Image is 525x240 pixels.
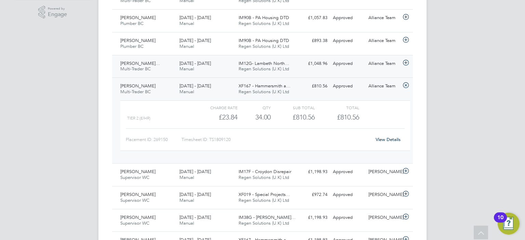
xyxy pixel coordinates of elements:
[295,212,330,223] div: £1,198.93
[120,83,156,89] span: [PERSON_NAME]
[120,214,156,220] span: [PERSON_NAME]
[48,6,67,12] span: Powered by
[238,112,271,123] div: 34.00
[193,112,238,123] div: £23.84
[295,189,330,200] div: £972.74
[179,83,211,89] span: [DATE] - [DATE]
[127,116,150,121] span: Tier 2 (£/HR)
[498,213,520,235] button: Open Resource Center, 10 new notifications
[181,134,371,145] div: Timesheet ID: TS1809120
[239,43,289,49] span: Regen Solutions (U.K) Ltd
[366,212,401,223] div: [PERSON_NAME]
[239,169,291,174] span: IM17F - Croydon Disrepair
[366,12,401,24] div: Alliance Team
[239,197,289,203] span: Regen Solutions (U.K) Ltd
[376,137,401,142] a: View Details
[120,89,151,95] span: Multi-Trader BC
[120,43,144,49] span: Plumber BC
[295,12,330,24] div: £1,057.83
[295,81,330,92] div: £810.56
[239,174,289,180] span: Regen Solutions (U.K) Ltd
[366,81,401,92] div: Alliance Team
[239,83,291,89] span: XF167 - Hammersmith a…
[120,220,149,226] span: Supervisor WC
[239,20,289,26] span: Regen Solutions (U.K) Ltd
[179,38,211,43] span: [DATE] - [DATE]
[179,192,211,197] span: [DATE] - [DATE]
[239,220,289,226] span: Regen Solutions (U.K) Ltd
[239,15,289,20] span: IM90B - PA Housing DTD
[179,214,211,220] span: [DATE] - [DATE]
[179,60,211,66] span: [DATE] - [DATE]
[366,166,401,178] div: [PERSON_NAME]
[330,166,366,178] div: Approved
[179,43,194,49] span: Manual
[295,35,330,46] div: £893.38
[330,12,366,24] div: Approved
[271,112,315,123] div: £810.56
[120,174,149,180] span: Supervisor WC
[120,192,156,197] span: [PERSON_NAME]
[120,197,149,203] span: Supervisor WC
[337,113,359,121] span: £810.56
[330,212,366,223] div: Approved
[238,103,271,112] div: QTY
[179,89,194,95] span: Manual
[120,15,156,20] span: [PERSON_NAME]
[38,6,67,19] a: Powered byEngage
[330,189,366,200] div: Approved
[330,81,366,92] div: Approved
[239,89,289,95] span: Regen Solutions (U.K) Ltd
[193,103,238,112] div: Charge rate
[120,20,144,26] span: Plumber BC
[330,35,366,46] div: Approved
[239,214,296,220] span: IM38G - [PERSON_NAME]…
[239,60,289,66] span: IM12G- Lambeth North…
[120,38,156,43] span: [PERSON_NAME]
[179,169,211,174] span: [DATE] - [DATE]
[295,58,330,69] div: £1,048.96
[48,12,67,17] span: Engage
[315,103,359,112] div: Total
[120,60,160,66] span: [PERSON_NAME]…
[295,166,330,178] div: £1,198.93
[179,20,194,26] span: Manual
[497,217,503,226] div: 10
[366,189,401,200] div: [PERSON_NAME]
[330,58,366,69] div: Approved
[271,103,315,112] div: Sub Total
[120,169,156,174] span: [PERSON_NAME]
[179,15,211,20] span: [DATE] - [DATE]
[179,174,194,180] span: Manual
[120,66,151,72] span: Multi-Trader BC
[239,38,289,43] span: IM90B - PA Housing DTD
[239,66,289,72] span: Regen Solutions (U.K) Ltd
[179,66,194,72] span: Manual
[366,58,401,69] div: Alliance Team
[239,192,290,197] span: XF019 - Special Projects…
[179,197,194,203] span: Manual
[366,35,401,46] div: Alliance Team
[179,220,194,226] span: Manual
[126,134,181,145] div: Placement ID: 269150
